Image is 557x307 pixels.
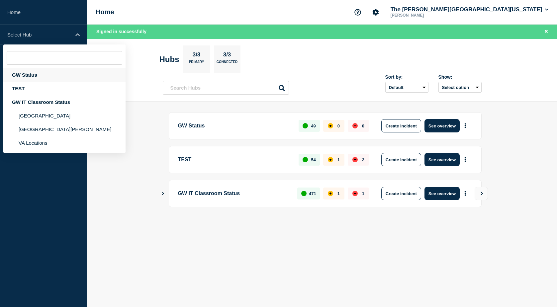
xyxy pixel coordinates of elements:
[337,157,340,162] p: 1
[461,188,470,200] button: More actions
[337,191,340,196] p: 1
[96,8,114,16] h1: Home
[161,191,165,196] button: Show Connected Hubs
[362,123,364,128] p: 0
[389,13,458,18] p: [PERSON_NAME]
[389,6,550,13] button: The [PERSON_NAME][GEOGRAPHIC_DATA][US_STATE]
[352,157,358,162] div: down
[424,119,460,132] button: See overview
[424,153,460,166] button: See overview
[217,60,237,67] p: Connected
[381,153,421,166] button: Create incident
[311,157,316,162] p: 54
[301,191,307,196] div: up
[190,51,203,60] p: 3/3
[385,74,428,80] div: Sort by:
[369,5,383,19] button: Account settings
[3,122,126,136] li: [GEOGRAPHIC_DATA][PERSON_NAME]
[189,60,204,67] p: Primary
[159,55,179,64] h2: Hubs
[542,28,550,36] button: Close banner
[352,123,358,128] div: down
[362,157,364,162] p: 2
[163,81,289,95] input: Search Hubs
[311,123,316,128] p: 49
[461,120,470,132] button: More actions
[351,5,365,19] button: Support
[178,153,291,166] p: TEST
[178,119,291,132] p: GW Status
[3,82,126,95] div: TEST
[424,187,460,200] button: See overview
[337,123,340,128] p: 0
[3,136,126,150] li: VA Locations
[352,191,358,196] div: down
[438,82,482,93] button: Select option
[3,95,126,109] div: GW IT Classroom Status
[303,157,308,162] div: up
[362,191,364,196] p: 1
[178,187,290,200] p: GW IT Classroom Status
[381,119,421,132] button: Create incident
[328,123,333,128] div: affected
[221,51,233,60] p: 3/3
[438,74,482,80] div: Show:
[3,68,126,82] div: GW Status
[461,154,470,166] button: More actions
[3,109,126,122] li: [GEOGRAPHIC_DATA]
[303,123,308,128] div: up
[385,82,428,93] select: Sort by
[381,187,421,200] button: Create incident
[328,157,333,162] div: affected
[475,187,488,200] button: View
[328,191,333,196] div: affected
[96,29,146,34] span: Signed in successfully
[309,191,316,196] p: 471
[7,32,71,38] p: Select Hub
